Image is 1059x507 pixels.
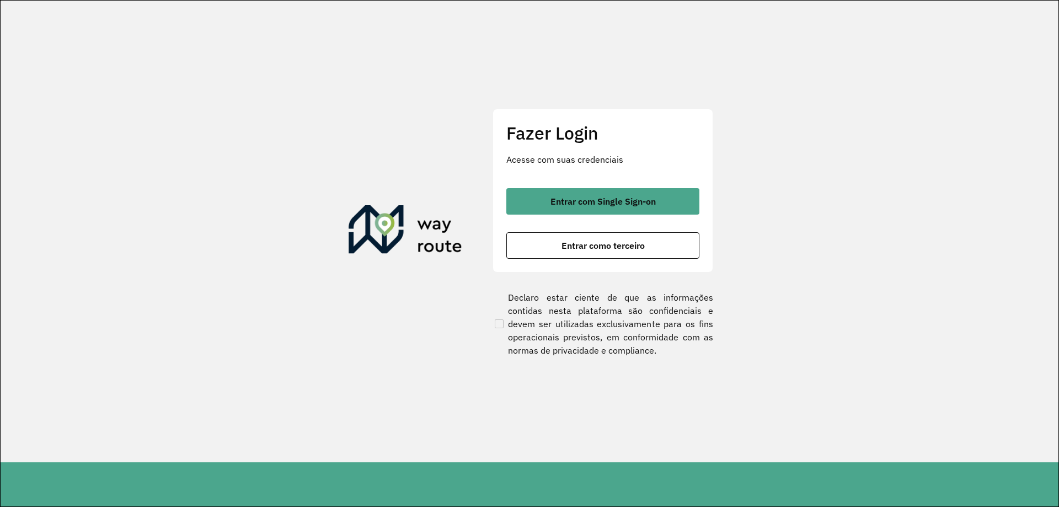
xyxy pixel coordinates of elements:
button: button [506,232,699,259]
p: Acesse com suas credenciais [506,153,699,166]
img: Roteirizador AmbevTech [349,205,462,258]
h2: Fazer Login [506,122,699,143]
span: Entrar com Single Sign-on [550,197,656,206]
span: Entrar como terceiro [561,241,645,250]
button: button [506,188,699,215]
label: Declaro estar ciente de que as informações contidas nesta plataforma são confidenciais e devem se... [493,291,713,357]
